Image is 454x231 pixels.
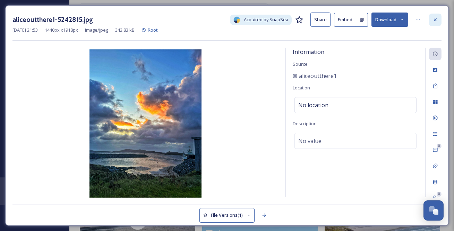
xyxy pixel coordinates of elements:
[298,101,328,109] span: No location
[437,144,442,149] div: 0
[45,27,78,33] span: 1440 px x 1918 px
[293,72,337,80] a: aliceoutthere1
[233,16,240,23] img: snapsea-logo.png
[148,27,158,33] span: Root
[293,120,317,127] span: Description
[437,192,442,197] div: 0
[423,200,444,221] button: Open Chat
[334,13,356,27] button: Embed
[293,48,324,56] span: Information
[12,27,38,33] span: [DATE] 21:53
[310,13,331,27] button: Share
[298,137,323,145] span: No value.
[293,85,310,91] span: Location
[293,61,308,67] span: Source
[12,15,93,25] h3: aliceoutthere1-5242815.jpg
[199,208,255,222] button: File Versions(1)
[244,16,288,23] span: Acquired by SnapSea
[371,13,408,27] button: Download
[115,27,135,33] span: 342.83 kB
[12,49,279,199] img: aliceoutthere1-5242815.jpg
[299,72,337,80] span: aliceoutthere1
[85,27,108,33] span: image/jpeg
